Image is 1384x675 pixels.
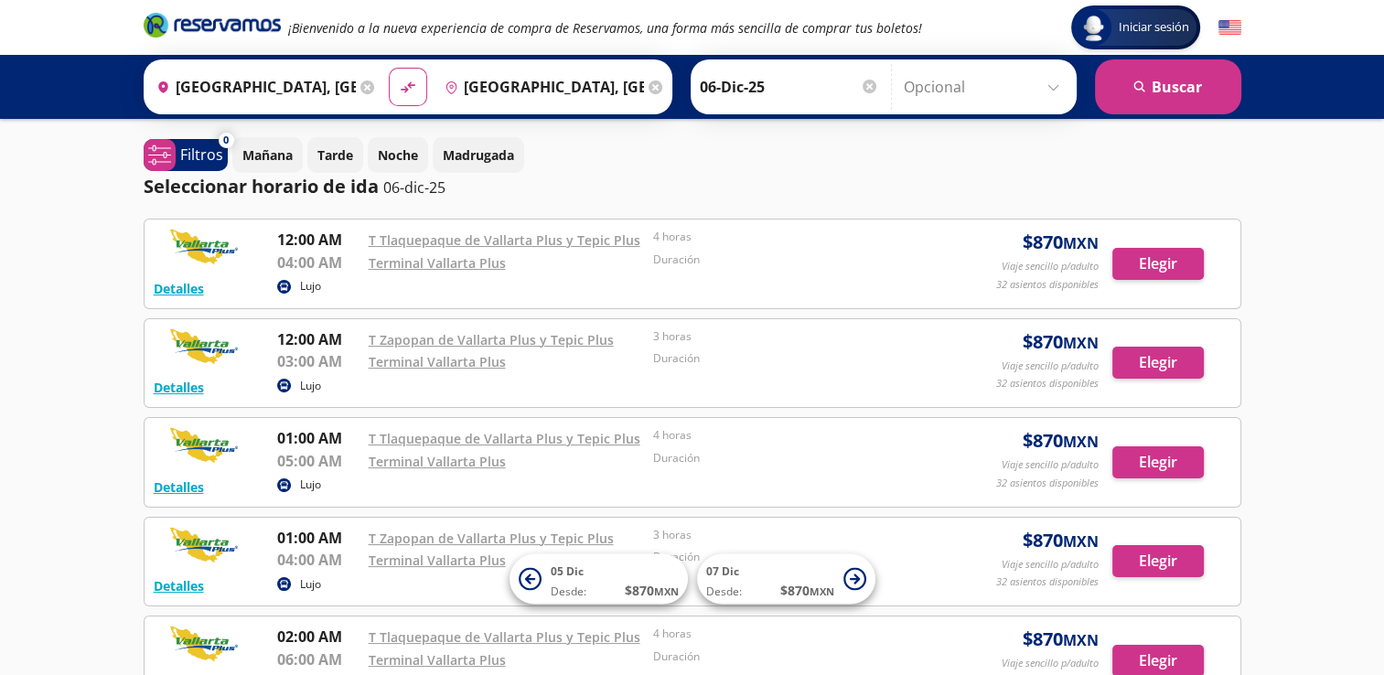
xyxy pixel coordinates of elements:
p: 04:00 AM [277,549,359,571]
p: Viaje sencillo p/adulto [1002,359,1099,374]
small: MXN [654,584,679,598]
input: Elegir Fecha [700,64,879,110]
p: 02:00 AM [277,626,359,648]
small: MXN [1063,630,1099,650]
p: 06:00 AM [277,648,359,670]
button: Mañana [232,137,303,173]
span: 07 Dic [706,563,739,579]
p: Lujo [300,378,321,394]
img: RESERVAMOS [154,527,254,563]
p: 32 asientos disponibles [996,376,1099,391]
p: Madrugada [443,145,514,165]
button: 0Filtros [144,139,228,171]
p: Viaje sencillo p/adulto [1002,557,1099,573]
small: MXN [1063,233,1099,253]
img: RESERVAMOS [154,626,254,662]
p: 03:00 AM [277,350,359,372]
button: Tarde [307,137,363,173]
p: 12:00 AM [277,229,359,251]
p: 4 horas [653,626,929,642]
button: Elegir [1112,545,1204,577]
a: T Tlaquepaque de Vallarta Plus y Tepic Plus [369,231,640,249]
span: $ 870 [1023,427,1099,455]
small: MXN [1063,531,1099,552]
span: $ 870 [1023,229,1099,256]
span: 0 [223,133,229,148]
p: Mañana [242,145,293,165]
span: 05 Dic [551,563,584,579]
button: Noche [368,137,428,173]
img: RESERVAMOS [154,328,254,365]
span: $ 870 [1023,527,1099,554]
button: Elegir [1112,248,1204,280]
p: Lujo [300,278,321,295]
p: 01:00 AM [277,427,359,449]
p: Viaje sencillo p/adulto [1002,457,1099,473]
span: Desde: [551,584,586,600]
span: $ 870 [625,581,679,600]
button: 05 DicDesde:$870MXN [510,554,688,605]
button: Detalles [154,279,204,298]
a: Terminal Vallarta Plus [369,453,506,470]
a: T Zapopan de Vallarta Plus y Tepic Plus [369,530,614,547]
p: Duración [653,252,929,268]
button: Detalles [154,576,204,595]
p: 05:00 AM [277,450,359,472]
p: Lujo [300,477,321,493]
span: Desde: [706,584,742,600]
button: Buscar [1095,59,1241,114]
span: $ 870 [1023,626,1099,653]
a: Terminal Vallarta Plus [369,552,506,569]
p: 3 horas [653,328,929,345]
a: Terminal Vallarta Plus [369,254,506,272]
em: ¡Bienvenido a la nueva experiencia de compra de Reservamos, una forma más sencilla de comprar tus... [288,19,922,37]
small: MXN [1063,333,1099,353]
a: Terminal Vallarta Plus [369,353,506,370]
p: Tarde [317,145,353,165]
small: MXN [810,584,834,598]
a: Terminal Vallarta Plus [369,651,506,669]
button: Madrugada [433,137,524,173]
p: Viaje sencillo p/adulto [1002,656,1099,671]
a: T Zapopan de Vallarta Plus y Tepic Plus [369,331,614,348]
a: T Tlaquepaque de Vallarta Plus y Tepic Plus [369,430,640,447]
p: Duración [653,549,929,565]
p: Duración [653,350,929,367]
a: Brand Logo [144,11,281,44]
input: Buscar Origen [149,64,356,110]
p: Viaje sencillo p/adulto [1002,259,1099,274]
p: 32 asientos disponibles [996,574,1099,590]
p: Lujo [300,576,321,593]
p: Noche [378,145,418,165]
button: Elegir [1112,347,1204,379]
button: 07 DicDesde:$870MXN [697,554,875,605]
p: 3 horas [653,527,929,543]
p: 4 horas [653,229,929,245]
p: 01:00 AM [277,527,359,549]
p: 06-dic-25 [383,177,445,198]
img: RESERVAMOS [154,229,254,265]
img: RESERVAMOS [154,427,254,464]
span: $ 870 [1023,328,1099,356]
input: Opcional [904,64,1068,110]
input: Buscar Destino [437,64,644,110]
button: Detalles [154,477,204,497]
p: Duración [653,648,929,665]
button: English [1218,16,1241,39]
a: T Tlaquepaque de Vallarta Plus y Tepic Plus [369,628,640,646]
span: $ 870 [780,581,834,600]
p: 32 asientos disponibles [996,277,1099,293]
button: Detalles [154,378,204,397]
button: Elegir [1112,446,1204,478]
span: Iniciar sesión [1111,18,1196,37]
p: Seleccionar horario de ida [144,173,379,200]
p: 4 horas [653,427,929,444]
i: Brand Logo [144,11,281,38]
p: Duración [653,450,929,466]
p: 12:00 AM [277,328,359,350]
p: 04:00 AM [277,252,359,273]
p: 32 asientos disponibles [996,476,1099,491]
p: Filtros [180,144,223,166]
small: MXN [1063,432,1099,452]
